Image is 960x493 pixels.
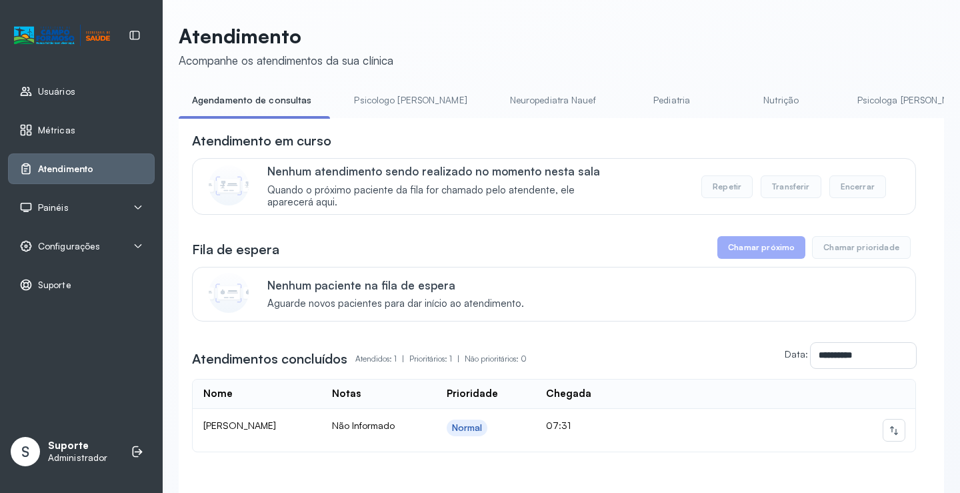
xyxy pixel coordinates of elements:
button: Transferir [761,175,821,198]
span: [PERSON_NAME] [203,420,276,431]
p: Nenhum paciente na fila de espera [267,278,524,292]
span: Usuários [38,86,75,97]
a: Atendimento [19,162,143,175]
p: Prioritários: 1 [409,350,465,368]
span: Aguarde novos pacientes para dar início ao atendimento. [267,298,524,310]
span: Atendimento [38,163,93,175]
p: Nenhum atendimento sendo realizado no momento nesta sala [267,164,620,178]
span: Não Informado [332,420,395,431]
p: Atendimento [179,24,393,48]
p: Suporte [48,440,107,452]
div: Notas [332,388,361,400]
a: Usuários [19,85,143,98]
span: Suporte [38,280,71,291]
div: Normal [452,422,483,434]
a: Psicologo [PERSON_NAME] [341,89,480,111]
a: Nutrição [735,89,828,111]
button: Chamar próximo [717,236,805,259]
button: Repetir [701,175,753,198]
h3: Atendimento em curso [192,131,331,150]
span: Métricas [38,125,75,136]
img: Logotipo do estabelecimento [14,25,110,47]
span: | [402,354,404,364]
h3: Fila de espera [192,240,279,259]
p: Administrador [48,452,107,464]
div: Nome [203,388,233,400]
img: Imagem de CalloutCard [209,165,249,205]
label: Data: [785,348,808,360]
span: | [457,354,459,364]
div: Chegada [546,388,591,400]
a: Agendamento de consultas [179,89,325,111]
div: Acompanhe os atendimentos da sua clínica [179,53,393,67]
div: Prioridade [447,388,498,400]
p: Atendidos: 1 [355,350,409,368]
button: Chamar prioridade [812,236,911,259]
span: Painéis [38,202,69,213]
a: Pediatria [625,89,719,111]
span: Configurações [38,241,100,252]
button: Encerrar [829,175,886,198]
span: 07:31 [546,420,571,431]
a: Métricas [19,123,143,137]
img: Imagem de CalloutCard [209,273,249,313]
h3: Atendimentos concluídos [192,350,347,368]
p: Não prioritários: 0 [465,350,527,368]
a: Neuropediatra Nauef [497,89,609,111]
span: Quando o próximo paciente da fila for chamado pelo atendente, ele aparecerá aqui. [267,184,620,209]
